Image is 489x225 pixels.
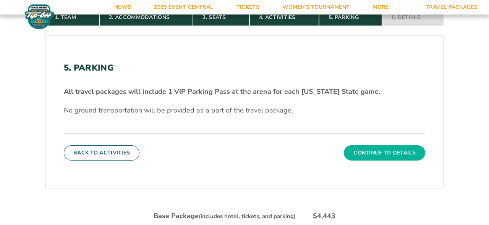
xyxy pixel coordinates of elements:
[23,4,56,30] img: Fort Myers Tip-Off
[154,211,296,221] div: Base Package
[249,9,319,26] a: 4. Activities
[45,9,99,26] a: 1. Team
[193,9,249,26] a: 3. Seats
[99,9,193,26] a: 2. Accommodations
[64,63,425,73] h2: 5. Parking
[64,106,425,115] p: No ground transportation will be provided as a part of the travel package.
[64,145,139,161] button: Back To Activities
[199,212,296,220] small: (includes hotel, tickets, and parking)
[344,145,425,161] button: Continue To Details
[313,211,335,221] div: $4,443
[64,87,380,96] strong: All travel packages will include 1 VIP Parking Pass at the arena for each [US_STATE] State game.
